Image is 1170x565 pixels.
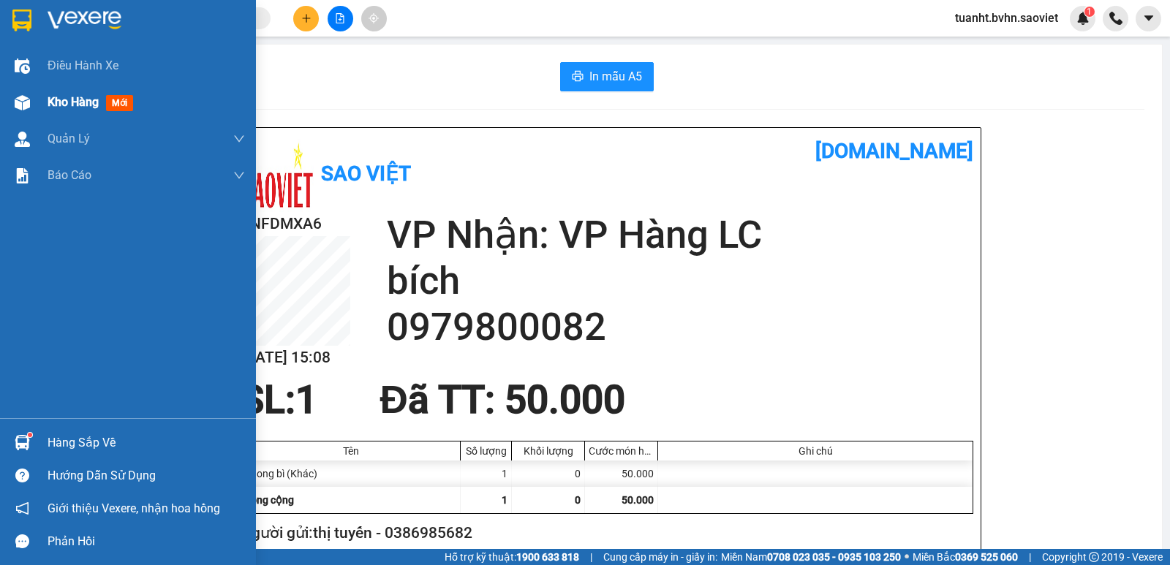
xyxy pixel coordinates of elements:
span: printer [572,70,584,84]
span: 1 [1087,7,1092,17]
strong: 0369 525 060 [955,551,1018,563]
span: down [233,133,245,145]
span: Tổng cộng [245,494,294,506]
div: Số lượng [464,445,507,457]
sup: 1 [28,433,32,437]
span: Miền Bắc [913,549,1018,565]
button: printerIn mẫu A5 [560,62,654,91]
h2: [DATE] 15:08 [241,346,350,370]
div: 50.000 [585,460,658,487]
span: message [15,534,29,548]
h2: Người gửi: thị tuyến - 0386985682 [241,521,967,545]
span: down [233,170,245,181]
span: 1 [295,377,317,422]
button: file-add [328,6,353,31]
img: phone-icon [1109,12,1122,25]
span: Hỗ trợ kỹ thuật: [445,549,579,565]
span: Báo cáo [48,166,91,184]
span: mới [106,95,133,111]
img: warehouse-icon [15,58,30,74]
span: aim [369,13,379,23]
span: | [1029,549,1031,565]
img: logo-vxr [12,10,31,31]
button: plus [293,6,319,31]
span: Kho hàng [48,95,99,109]
span: | [590,549,592,565]
strong: 0708 023 035 - 0935 103 250 [767,551,901,563]
span: question-circle [15,469,29,482]
div: Hướng dẫn sử dụng [48,465,245,487]
div: 1 [461,460,512,487]
span: tuanht.bvhn.saoviet [943,9,1070,27]
div: Cước món hàng [589,445,654,457]
div: Tên [245,445,456,457]
img: solution-icon [15,168,30,183]
span: In mẫu A5 [589,67,642,86]
span: 50.000 [622,494,654,506]
span: Giới thiệu Vexere, nhận hoa hồng [48,499,220,517]
img: warehouse-icon [15,95,30,110]
b: Sao Việt [321,162,411,186]
h2: 0979800082 [387,304,973,350]
span: 1 [502,494,507,506]
span: Điều hành xe [48,56,118,75]
strong: 1900 633 818 [516,551,579,563]
span: SL: [241,377,295,422]
div: Phản hồi [48,531,245,553]
div: Khối lượng [516,445,581,457]
span: Miền Nam [721,549,901,565]
button: caret-down [1136,6,1161,31]
div: phong bì (Khác) [241,460,461,487]
img: warehouse-icon [15,435,30,450]
span: 0 [575,494,581,506]
span: copyright [1089,552,1099,562]
div: 0 [512,460,585,487]
img: icon-new-feature [1076,12,1090,25]
span: plus [301,13,312,23]
span: Cung cấp máy in - giấy in: [603,549,717,565]
h2: VP Nhận: VP Hàng LC [387,212,973,258]
span: Quản Lý [48,129,90,148]
span: ⚪️ [905,554,909,560]
div: Ghi chú [662,445,969,457]
div: Hàng sắp về [48,432,245,454]
button: aim [361,6,387,31]
h2: bích [387,258,973,304]
b: [DOMAIN_NAME] [815,139,973,163]
h2: BNFDMXA6 [241,212,350,236]
span: notification [15,501,29,515]
span: Đã TT : 50.000 [380,377,624,422]
span: caret-down [1142,12,1155,25]
sup: 1 [1084,7,1095,17]
img: warehouse-icon [15,132,30,147]
img: logo.jpg [241,139,314,212]
span: file-add [335,13,345,23]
